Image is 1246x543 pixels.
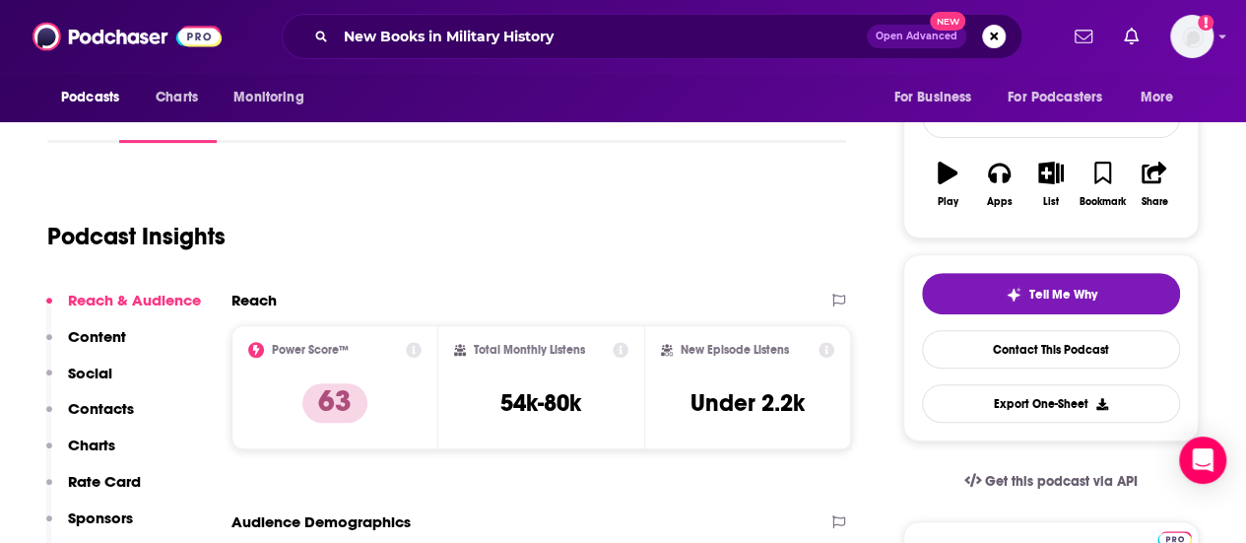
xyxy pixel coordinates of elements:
div: Open Intercom Messenger [1179,437,1226,484]
button: Show profile menu [1170,15,1213,58]
div: Share [1141,196,1167,208]
span: For Podcasters [1008,84,1102,111]
p: Reach & Audience [68,291,201,309]
button: Rate Card [46,472,141,509]
button: Charts [46,436,115,472]
button: Content [46,327,126,364]
button: Apps [973,149,1024,220]
span: Open Advanced [876,32,957,41]
h2: Reach [231,291,277,309]
button: open menu [880,79,996,116]
button: Open AdvancedNew [867,25,966,48]
img: tell me why sparkle [1006,287,1021,303]
button: open menu [1127,79,1199,116]
span: Get this podcast via API [985,473,1138,490]
span: Podcasts [61,84,119,111]
h2: New Episode Listens [681,343,789,357]
span: Charts [156,84,198,111]
span: New [930,12,965,31]
div: Apps [987,196,1013,208]
div: Bookmark [1080,196,1126,208]
img: User Profile [1170,15,1213,58]
h2: Total Monthly Listens [474,343,585,357]
button: tell me why sparkleTell Me Why [922,273,1180,314]
div: Search podcasts, credits, & more... [282,14,1022,59]
button: Play [922,149,973,220]
h3: 54k-80k [500,388,581,418]
a: Get this podcast via API [949,457,1153,506]
span: Monitoring [233,84,303,111]
p: Sponsors [68,509,133,527]
a: Show notifications dropdown [1116,20,1147,53]
input: Search podcasts, credits, & more... [336,21,867,52]
button: Bookmark [1077,149,1128,220]
a: Charts [143,79,210,116]
p: Rate Card [68,472,141,491]
button: open menu [220,79,329,116]
p: 63 [302,383,367,423]
span: Tell Me Why [1029,287,1097,303]
button: Export One-Sheet [922,384,1180,423]
p: Social [68,364,112,382]
img: Podchaser - Follow, Share and Rate Podcasts [33,18,222,55]
p: Content [68,327,126,346]
button: Social [46,364,112,400]
button: List [1025,149,1077,220]
h2: Power Score™ [272,343,349,357]
h3: Under 2.2k [690,388,805,418]
svg: Add a profile image [1198,15,1213,31]
span: Logged in as AtriaBooks [1170,15,1213,58]
p: Contacts [68,399,134,418]
button: Reach & Audience [46,291,201,327]
h1: Podcast Insights [47,222,226,251]
span: For Business [893,84,971,111]
button: open menu [995,79,1131,116]
button: Share [1129,149,1180,220]
div: Play [938,196,958,208]
span: More [1141,84,1174,111]
div: List [1043,196,1059,208]
a: Show notifications dropdown [1067,20,1100,53]
button: open menu [47,79,145,116]
p: Charts [68,436,115,454]
a: Contact This Podcast [922,330,1180,369]
button: Contacts [46,399,134,436]
h2: Audience Demographics [231,512,411,531]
